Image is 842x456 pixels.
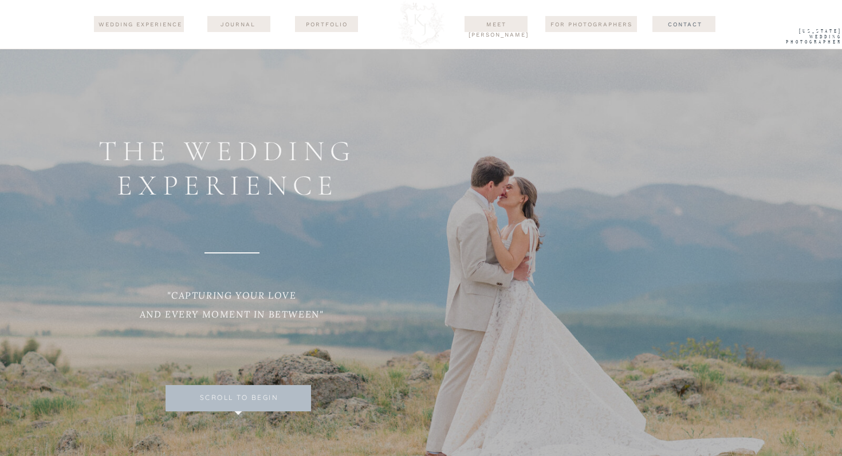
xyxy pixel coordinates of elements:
p: "CAPTURING YOUR LOVE AND EVERY MOMENT IN BETWEEN" [125,286,339,340]
a: Contact [645,19,725,29]
a: wedding experience [97,19,183,30]
a: Scroll to begin [152,394,326,409]
a: [US_STATE] WEdding Photographer [768,29,842,48]
a: journal [210,19,266,29]
a: Portfolio [299,19,355,29]
a: For Photographers [545,19,637,29]
h2: the wedding experience [29,134,426,197]
a: Meet [PERSON_NAME] [469,19,524,29]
